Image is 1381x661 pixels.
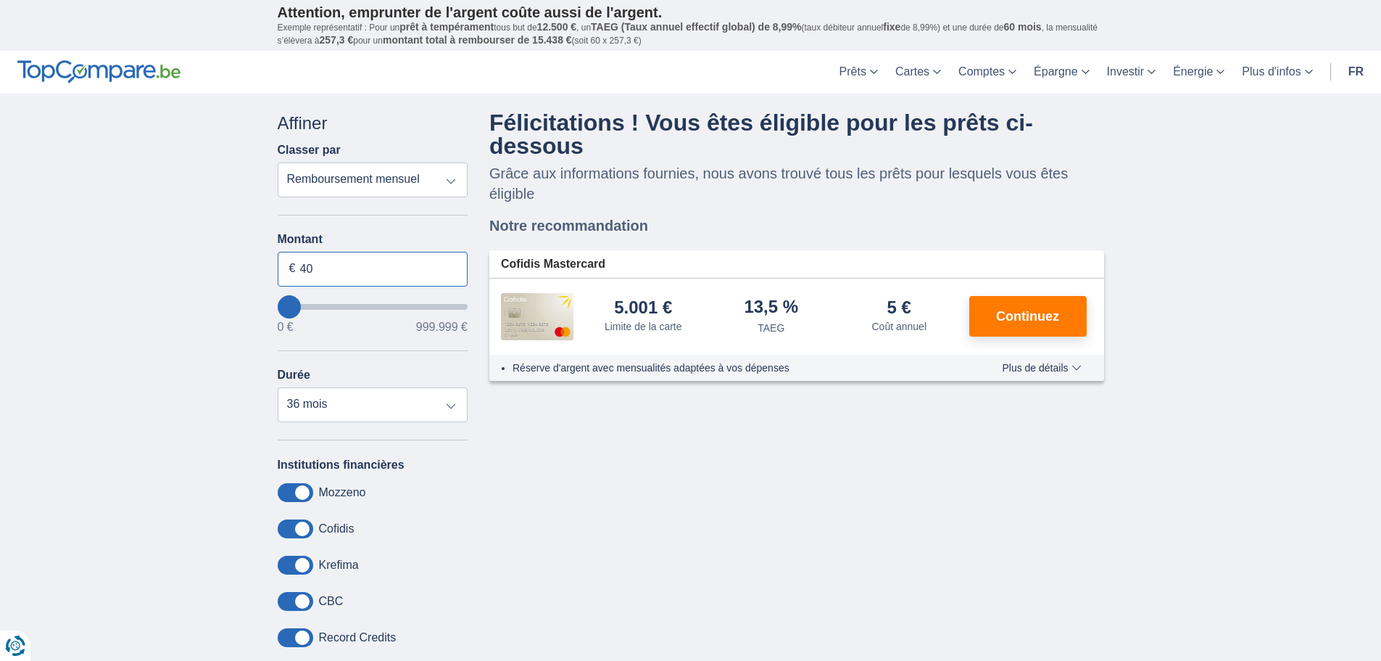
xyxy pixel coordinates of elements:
a: Énergie [1164,51,1233,94]
button: Continuez [969,296,1087,337]
div: Limite de la carte [605,319,682,334]
span: 257,3 € [320,34,354,46]
span: montant total à rembourser de 15.438 € [383,34,572,46]
span: 0 € [278,321,294,333]
label: Durée [278,369,310,382]
span: Plus de détails [1002,363,1081,373]
div: 13,5 % [744,298,798,318]
div: 5.001 € [614,299,672,316]
a: Cartes [887,51,950,94]
span: 999.999 € [416,321,468,333]
div: Affiner [278,111,468,136]
a: Prêts [831,51,887,94]
h4: Félicitations ! Vous êtes éligible pour les prêts ci-dessous [489,111,1104,157]
label: Montant [278,233,468,246]
button: Plus de détails [991,362,1092,374]
a: Investir [1098,51,1165,94]
label: CBC [319,595,344,608]
span: 60 mois [1004,21,1042,33]
div: Coût annuel [871,319,926,334]
p: Attention, emprunter de l'argent coûte aussi de l'argent. [278,4,1104,21]
span: TAEG (Taux annuel effectif global) de 8,99% [591,21,801,33]
a: Plus d'infos [1233,51,1321,94]
div: TAEG [758,321,784,335]
input: wantToBorrow [278,304,468,310]
label: Mozzeno [319,486,366,499]
span: Cofidis Mastercard [501,256,605,273]
label: Cofidis [319,522,354,535]
label: Krefima [319,559,359,572]
a: Comptes [950,51,1025,94]
div: 5 € [887,299,911,316]
a: fr [1340,51,1372,94]
img: pret personnel Cofidis CC [501,293,573,340]
li: Réserve d'argent avec mensualités adaptées à vos dépenses [513,361,960,375]
span: prêt à tempérament [399,21,494,33]
label: Record Credits [319,631,397,644]
label: Classer par [278,144,341,157]
span: fixe [883,21,900,33]
span: Continuez [996,310,1059,323]
a: Épargne [1025,51,1098,94]
p: Grâce aux informations fournies, nous avons trouvé tous les prêts pour lesquels vous êtes éligible [489,163,1104,204]
label: Institutions financières [278,459,405,472]
img: TopCompare [17,60,181,83]
p: Exemple représentatif : Pour un tous but de , un (taux débiteur annuel de 8,99%) et une durée de ... [278,21,1104,47]
span: 12.500 € [537,21,577,33]
span: € [289,260,296,277]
